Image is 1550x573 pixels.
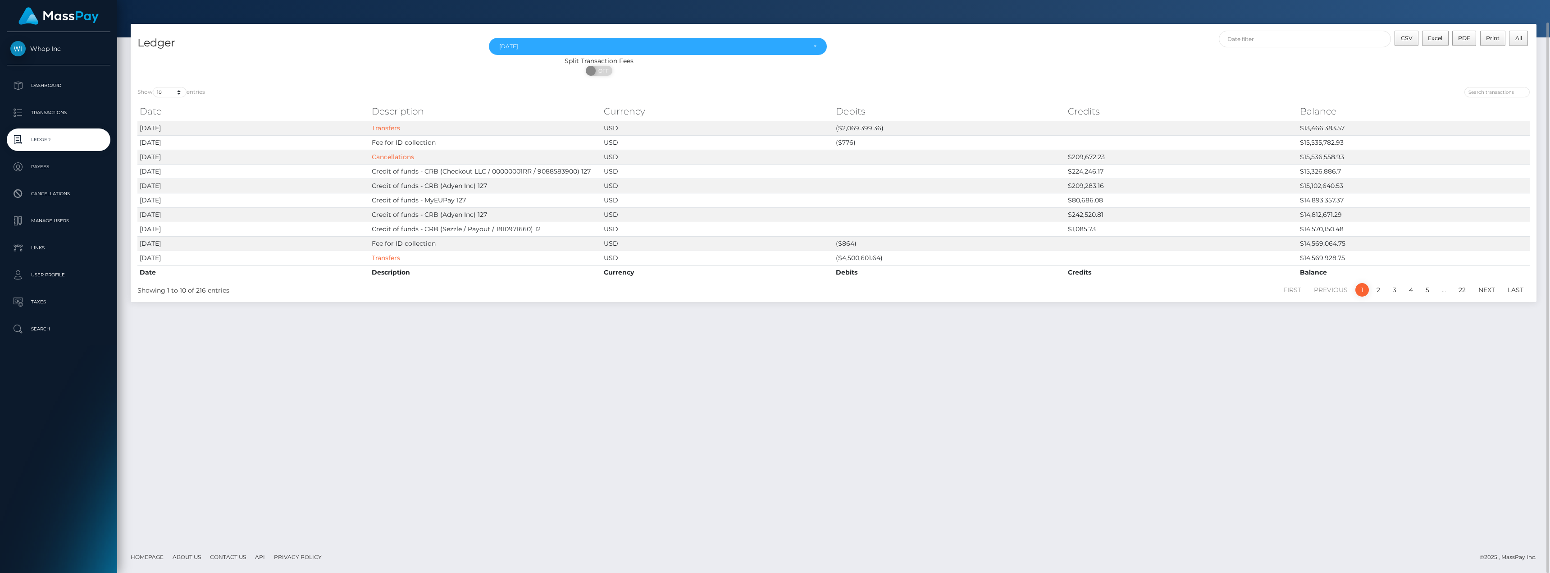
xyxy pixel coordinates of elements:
td: [DATE] [137,135,369,150]
th: Description [369,102,602,120]
p: Transactions [10,106,107,119]
td: $14,893,357.37 [1298,193,1530,207]
td: [DATE] [137,150,369,164]
label: Show entries [137,87,205,97]
button: PDF [1452,31,1477,46]
p: Ledger [10,133,107,147]
td: ($864) [834,236,1066,251]
input: Search transactions [1464,87,1530,97]
td: ($4,500,601.64) [834,251,1066,265]
td: USD [602,251,834,265]
a: API [251,550,269,564]
td: ($2,069,399.36) [834,121,1066,135]
td: USD [602,207,834,222]
th: Date [137,102,369,120]
a: 2 [1372,283,1385,297]
td: USD [602,236,834,251]
a: Cancellations [372,153,414,161]
p: Manage Users [10,214,107,228]
button: Excel [1422,31,1449,46]
a: About Us [169,550,205,564]
td: USD [602,164,834,179]
td: $15,535,782.93 [1298,135,1530,150]
td: $242,520.81 [1066,207,1298,222]
th: Description [369,265,602,280]
span: Excel [1428,35,1442,41]
img: Whop Inc [10,41,26,56]
td: [DATE] [137,193,369,207]
td: $14,569,064.75 [1298,236,1530,251]
td: USD [602,179,834,193]
a: Homepage [127,550,167,564]
td: $14,812,671.29 [1298,207,1530,222]
a: 3 [1388,283,1401,297]
th: Debits [834,102,1066,120]
a: Manage Users [7,210,110,232]
div: © 2025 , MassPay Inc. [1480,552,1543,562]
td: $224,246.17 [1066,164,1298,179]
td: Credit of funds - CRB (Adyen Inc) 127 [369,179,602,193]
span: PDF [1458,35,1470,41]
td: Credit of funds - CRB (Adyen Inc) 127 [369,207,602,222]
td: Fee for ID collection [369,135,602,150]
p: Taxes [10,295,107,309]
td: $209,283.16 [1066,179,1298,193]
td: [DATE] [137,236,369,251]
td: Credit of funds - MyEUPay 127 [369,193,602,207]
p: Cancellations [10,187,107,201]
a: Ledger [7,128,110,151]
a: Transactions [7,101,110,124]
a: Transfers [372,254,400,262]
th: Credits [1066,265,1298,280]
input: Date filter [1219,31,1391,47]
a: Next [1473,283,1500,297]
td: [DATE] [137,222,369,236]
button: Print [1480,31,1506,46]
a: 5 [1421,283,1434,297]
th: Balance [1298,265,1530,280]
a: Privacy Policy [270,550,325,564]
span: OFF [591,66,613,76]
a: Contact Us [206,550,250,564]
button: CSV [1395,31,1418,46]
h4: Ledger [137,35,475,51]
td: $14,570,150.48 [1298,222,1530,236]
a: Transfers [372,124,400,132]
td: $15,326,886.7 [1298,164,1530,179]
p: Dashboard [10,79,107,92]
td: USD [602,193,834,207]
a: Taxes [7,291,110,313]
a: User Profile [7,264,110,286]
td: $80,686.08 [1066,193,1298,207]
button: Aug 2025 [489,38,827,55]
td: [DATE] [137,179,369,193]
p: Payees [10,160,107,174]
button: All [1509,31,1528,46]
p: Links [10,241,107,255]
td: Credit of funds - CRB (Checkout LLC / 00000001RR / 9088583900) 127 [369,164,602,179]
span: Whop Inc [7,45,110,53]
div: [DATE] [499,43,806,50]
a: 4 [1404,283,1418,297]
th: Currency [602,102,834,120]
a: Search [7,318,110,340]
a: Cancellations [7,183,110,205]
select: Showentries [153,87,187,97]
td: $13,466,383.57 [1298,121,1530,135]
div: Showing 1 to 10 of 216 entries [137,282,710,295]
td: [DATE] [137,164,369,179]
td: [DATE] [137,121,369,135]
a: Dashboard [7,74,110,97]
p: User Profile [10,268,107,282]
span: CSV [1401,35,1413,41]
td: USD [602,150,834,164]
a: 22 [1454,283,1471,297]
td: $15,536,558.93 [1298,150,1530,164]
td: ($776) [834,135,1066,150]
td: [DATE] [137,207,369,222]
td: Fee for ID collection [369,236,602,251]
td: $1,085.73 [1066,222,1298,236]
td: USD [602,121,834,135]
th: Credits [1066,102,1298,120]
th: Balance [1298,102,1530,120]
